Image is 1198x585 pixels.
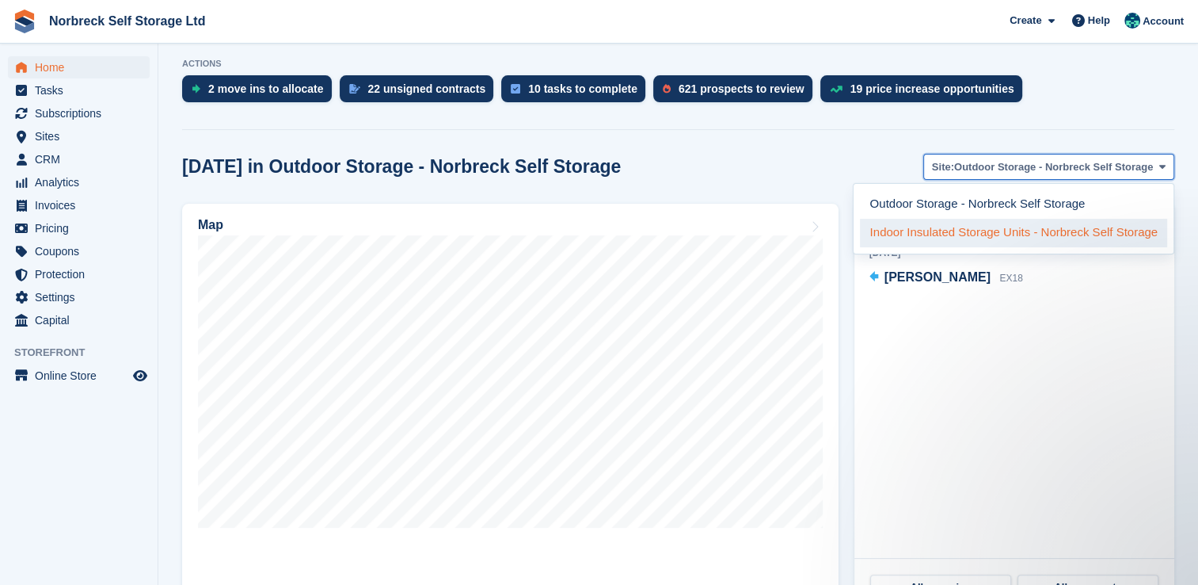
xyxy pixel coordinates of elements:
span: Pricing [35,217,130,239]
a: 10 tasks to complete [501,75,653,110]
a: menu [8,217,150,239]
img: task-75834270c22a3079a89374b754ae025e5fb1db73e45f91037f5363f120a921f8.svg [511,84,520,94]
a: menu [8,56,150,78]
div: 10 tasks to complete [528,82,637,95]
a: [PERSON_NAME] EX18 [869,268,1023,289]
a: Indoor Insulated Storage Units - Norbreck Self Storage [860,219,1167,247]
span: CRM [35,148,130,170]
p: ACTIONS [182,59,1174,69]
button: Site: Outdoor Storage - Norbreck Self Storage [923,154,1174,180]
h2: Map [198,218,223,232]
a: menu [8,365,150,387]
span: Invoices [35,194,130,216]
h2: [DATE] in Outdoor Storage - Norbreck Self Storage [182,156,621,178]
span: Help [1088,13,1110,29]
a: Preview store [131,366,150,385]
div: 621 prospects to review [679,82,804,95]
span: Create [1010,13,1041,29]
a: 621 prospects to review [653,75,820,110]
a: Outdoor Storage - Norbreck Self Storage [860,190,1167,219]
a: menu [8,240,150,262]
a: menu [8,309,150,331]
a: menu [8,148,150,170]
a: menu [8,171,150,193]
span: Storefront [14,345,158,361]
div: 19 price increase opportunities [850,82,1014,95]
a: 19 price increase opportunities [820,75,1030,110]
img: price_increase_opportunities-93ffe204e8149a01c8c9dc8f82e8f89637d9d84a8eef4429ea346261dce0b2c0.svg [830,86,842,93]
span: Site: [932,159,954,175]
a: menu [8,79,150,101]
span: Capital [35,309,130,331]
a: menu [8,286,150,308]
img: prospect-51fa495bee0391a8d652442698ab0144808aea92771e9ea1ae160a38d050c398.svg [663,84,671,94]
a: menu [8,263,150,285]
img: contract_signature_icon-13c848040528278c33f63329250d36e43548de30e8caae1d1a13099fd9432cc5.svg [349,84,360,94]
a: 2 move ins to allocate [182,75,340,110]
a: menu [8,102,150,124]
span: Analytics [35,171,130,193]
img: move_ins_to_allocate_icon-fdf77a2bb77ea45bf5b3d319d69a93e2d87916cf1d5bf7949dd705db3b84f3ca.svg [192,84,200,94]
span: EX18 [999,273,1022,284]
span: Coupons [35,240,130,262]
span: Protection [35,263,130,285]
span: Outdoor Storage - Norbreck Self Storage [954,159,1153,175]
span: Account [1143,13,1184,29]
a: Norbreck Self Storage Ltd [43,8,211,34]
span: Tasks [35,79,130,101]
img: Sally King [1124,13,1140,29]
a: menu [8,125,150,147]
div: 22 unsigned contracts [368,82,486,95]
span: Online Store [35,365,130,387]
span: [PERSON_NAME] [884,270,991,284]
a: 22 unsigned contracts [340,75,502,110]
span: Home [35,56,130,78]
div: 2 move ins to allocate [208,82,324,95]
img: stora-icon-8386f47178a22dfd0bd8f6a31ec36ba5ce8667c1dd55bd0f319d3a0aa187defe.svg [13,10,36,33]
span: Subscriptions [35,102,130,124]
span: Sites [35,125,130,147]
span: Settings [35,286,130,308]
a: menu [8,194,150,216]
